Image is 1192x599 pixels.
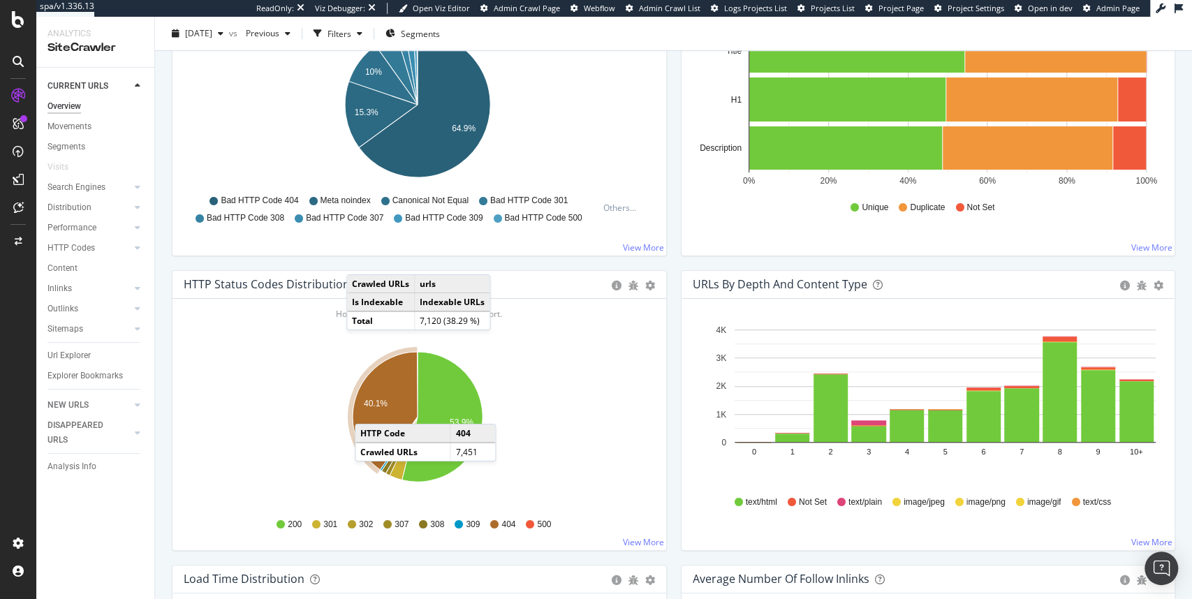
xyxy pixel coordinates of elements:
span: Canonical Not Equal [392,195,469,207]
div: Visits [47,160,68,175]
text: 4 [904,447,908,455]
text: 3 [866,447,870,455]
div: Movements [47,119,91,134]
span: Webflow [584,3,615,13]
span: Bad HTTP Code 404 [221,195,298,207]
a: Open in dev [1015,3,1073,14]
div: Search Engines [47,180,105,195]
span: image/jpeg [904,496,945,508]
div: A chart. [693,321,1161,483]
a: Content [47,261,145,276]
text: 100% [1135,176,1157,186]
text: 1 [790,447,794,455]
div: Inlinks [47,281,72,296]
div: Performance [47,221,96,235]
span: Project Settings [948,3,1004,13]
td: 7,451 [450,443,495,461]
div: bug [628,281,638,290]
span: Project Page [878,3,924,13]
div: DISAPPEARED URLS [47,418,118,448]
span: Meta noindex [321,195,371,207]
span: Admin Page [1096,3,1140,13]
span: Logs Projects List [724,3,787,13]
div: bug [1137,575,1147,585]
div: gear [1154,281,1163,290]
text: 15.3% [355,108,378,117]
td: 404 [450,424,495,443]
td: urls [415,275,490,293]
div: Open Intercom Messenger [1145,552,1178,585]
div: circle-info [612,575,621,585]
span: Bad HTTP Code 307 [306,212,383,224]
div: Analysis Info [47,459,96,474]
text: Title [726,46,742,56]
td: Is Indexable [347,293,415,311]
div: CURRENT URLS [47,79,108,94]
button: Segments [380,22,446,45]
text: 0 [751,447,756,455]
a: Logs Projects List [711,3,787,14]
span: 404 [501,519,515,531]
span: image/png [966,496,1006,508]
text: 0 [721,438,726,448]
a: Segments [47,140,145,154]
div: Segments [47,140,85,154]
a: Webflow [571,3,615,14]
div: circle-info [612,281,621,290]
svg: A chart. [184,27,652,188]
button: Previous [240,22,296,45]
svg: A chart. [693,27,1161,188]
text: 10+ [1129,447,1142,455]
a: Project Settings [934,3,1004,14]
div: Filters [328,27,351,39]
span: Bad HTTP Code 500 [504,212,582,224]
svg: A chart. [184,343,652,505]
a: CURRENT URLS [47,79,131,94]
span: Duplicate [910,202,945,214]
div: gear [645,575,655,585]
text: 60% [978,176,995,186]
div: Distribution [47,200,91,215]
div: Average Number of Follow Inlinks [693,572,869,586]
span: 309 [466,519,480,531]
div: URLs by Depth and Content Type [693,277,867,291]
button: [DATE] [166,22,229,45]
div: bug [628,575,638,585]
span: Unique [862,202,888,214]
text: 0% [742,176,755,186]
text: 80% [1058,176,1075,186]
text: 40.1% [364,399,388,408]
span: 200 [288,519,302,531]
div: circle-info [1120,281,1130,290]
td: Crawled URLs [355,443,450,461]
text: 6 [981,447,985,455]
span: Projects List [811,3,855,13]
span: 2025 Aug. 26th [185,27,212,39]
a: Visits [47,160,82,175]
td: Crawled URLs [347,275,415,293]
span: Not Set [799,496,827,508]
span: Bad HTTP Code 308 [207,212,284,224]
a: View More [623,242,664,253]
a: View More [1131,242,1172,253]
text: 2K [716,381,726,391]
a: Sitemaps [47,322,131,337]
span: text/html [745,496,777,508]
div: HTTP Codes [47,241,95,256]
div: Others... [603,202,642,214]
td: Total [347,311,415,330]
span: 307 [395,519,409,531]
div: HTTP Status Codes Distribution [184,277,350,291]
div: Load Time Distribution [184,572,304,586]
div: Analytics [47,28,143,40]
div: Outlinks [47,302,78,316]
button: Filters [308,22,368,45]
div: SiteCrawler [47,40,143,56]
span: Admin Crawl List [639,3,700,13]
div: Url Explorer [47,348,91,363]
text: 2 [828,447,832,455]
a: Performance [47,221,131,235]
div: Overview [47,99,81,114]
